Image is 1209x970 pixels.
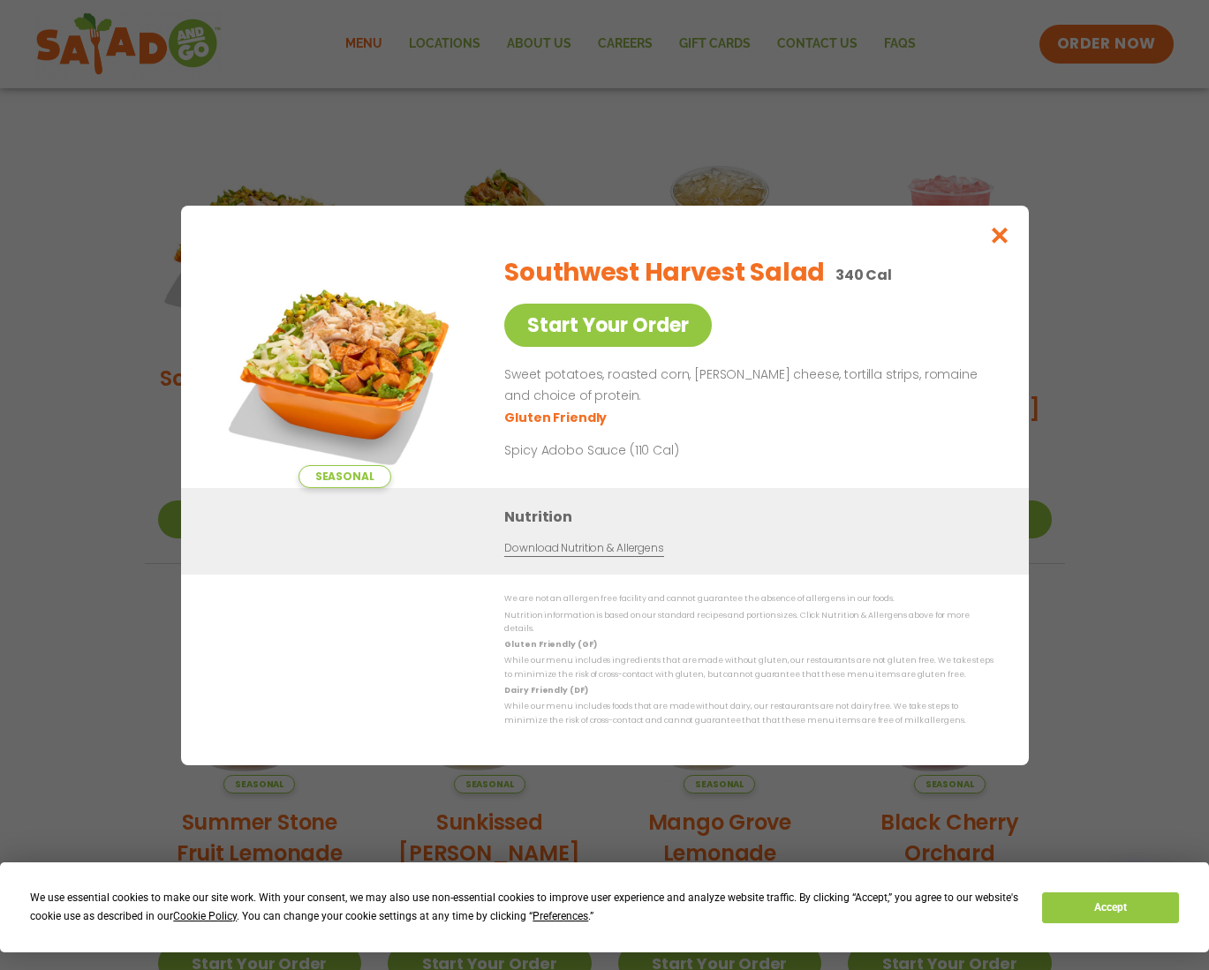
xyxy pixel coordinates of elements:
img: Featured product photo for Southwest Harvest Salad [221,241,468,488]
p: We are not an allergen free facility and cannot guarantee the absence of allergens in our foods. [504,592,994,605]
p: Spicy Adobo Sauce (110 Cal) [504,440,831,459]
a: Download Nutrition & Allergens [504,540,663,557]
p: While our menu includes ingredients that are made without gluten, our restaurants are not gluten ... [504,654,994,681]
p: While our menu includes foods that are made without dairy, our restaurants are not dairy free. We... [504,700,994,727]
strong: Gluten Friendly (GF) [504,639,596,650]
h3: Nutrition [504,506,1002,528]
p: Sweet potatoes, roasted corn, [PERSON_NAME] cheese, tortilla strips, romaine and choice of protein. [504,365,986,407]
li: Gluten Friendly [504,408,609,426]
a: Start Your Order [504,304,712,347]
button: Accept [1042,892,1178,923]
strong: Dairy Friendly (DF) [504,685,587,696]
span: Seasonal [298,465,390,488]
p: 340 Cal [835,264,891,286]
span: Preferences [533,910,588,922]
p: Nutrition information is based on our standard recipes and portion sizes. Click Nutrition & Aller... [504,608,994,635]
span: Cookie Policy [173,910,237,922]
h2: Southwest Harvest Salad [504,254,825,291]
div: We use essential cookies to make our site work. With your consent, we may also use non-essential ... [30,889,1021,926]
button: Close modal [971,206,1028,265]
